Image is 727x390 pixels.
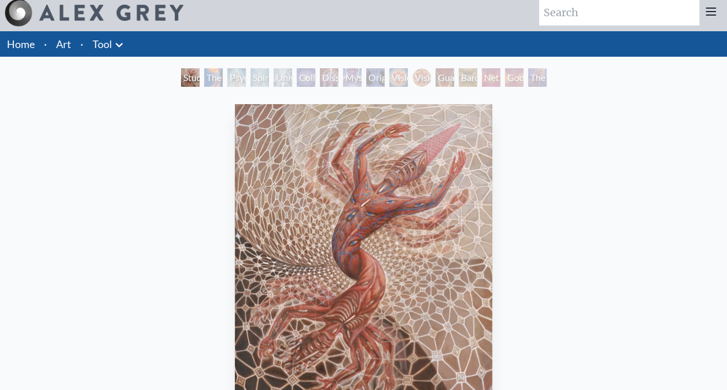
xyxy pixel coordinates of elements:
[297,68,315,87] div: Collective Vision
[227,68,246,87] div: Psychic Energy System
[181,68,200,87] div: Study for the Great Turn
[320,68,338,87] div: Dissectional Art for Tool's Lateralus CD
[528,68,547,87] div: The Great Turn
[56,36,71,52] a: Art
[39,31,51,57] li: ·
[459,68,477,87] div: Bardo Being
[343,68,361,87] div: Mystic Eye
[250,68,269,87] div: Spiritual Energy System
[505,68,523,87] div: Godself
[93,36,112,52] a: Tool
[412,68,431,87] div: Vision [PERSON_NAME]
[7,38,35,50] a: Home
[204,68,223,87] div: The Torch
[482,68,500,87] div: Net of Being
[389,68,408,87] div: Vision Crystal
[76,31,88,57] li: ·
[366,68,385,87] div: Original Face
[436,68,454,87] div: Guardian of Infinite Vision
[274,68,292,87] div: Universal Mind Lattice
